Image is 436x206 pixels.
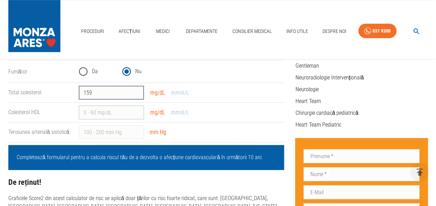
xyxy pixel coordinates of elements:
[17,153,276,162] p: Completează formularul pentru a calcula riscul tău de a dezvolta o afecțiune cardiovasculară în u...
[295,74,364,81] a: Neuroradiologie Intervențională
[183,24,220,38] a: Departamente
[295,86,318,93] a: Neurologie
[284,24,311,38] a: Info Utile
[295,62,319,69] a: Gentleman
[116,24,143,38] a: Afecțiuni
[169,108,191,118] button: mmol/L
[8,89,41,96] label: Total colesterol
[320,24,349,38] a: Despre Noi
[135,67,142,76] span: Nu
[79,63,284,80] div: smoking
[295,98,320,104] a: Heart Team
[8,129,69,135] label: Tensiunea arterială sistolică
[358,24,396,38] a: 031 9300
[8,178,284,187] h3: De reținut!
[373,27,391,35] div: 031 9300
[79,105,144,119] input: 0 - 60 mg/dL
[295,110,358,116] a: Chirurgie cardiacă pediatrică
[295,121,341,128] a: Heart Team Pediatric
[79,125,144,139] input: 100 - 200 mm Hg
[92,67,98,76] span: Da
[8,68,73,76] legend: Fumător
[78,24,107,38] a: Proceduri
[169,88,191,98] button: mmol/L
[410,163,429,182] button: delete
[152,24,174,38] a: Medici
[79,86,144,100] input: 150 - 200 mg/dL
[230,24,275,38] a: Consilier Medical
[8,109,40,115] label: Colesterol HDL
